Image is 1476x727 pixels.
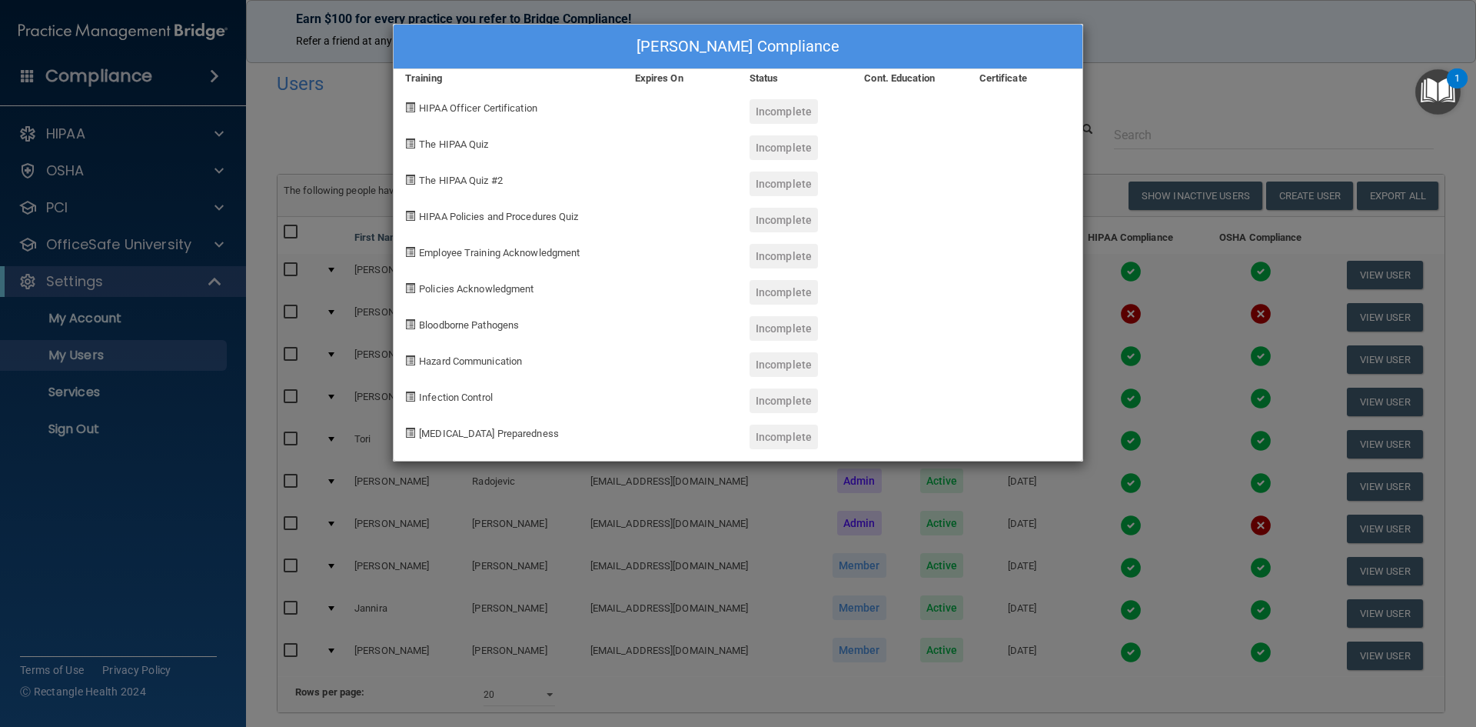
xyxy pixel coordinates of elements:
div: Certificate [968,69,1082,88]
div: Incomplete [750,99,818,124]
div: Incomplete [750,316,818,341]
button: Open Resource Center, 1 new notification [1415,69,1461,115]
div: Incomplete [750,425,818,449]
div: Incomplete [750,389,818,413]
span: The HIPAA Quiz #2 [419,175,503,186]
div: Incomplete [750,172,818,196]
div: [PERSON_NAME] Compliance [394,25,1082,69]
div: Incomplete [750,352,818,377]
span: Infection Control [419,392,493,403]
div: Cont. Education [853,69,967,88]
span: Employee Training Acknowledgment [419,247,580,258]
div: Incomplete [750,244,818,268]
div: Expires On [623,69,738,88]
span: Hazard Communication [419,355,522,367]
div: Incomplete [750,208,818,232]
span: Bloodborne Pathogens [419,319,519,331]
span: The HIPAA Quiz [419,138,488,150]
div: Incomplete [750,135,818,160]
div: Status [738,69,853,88]
span: HIPAA Policies and Procedures Quiz [419,211,578,222]
div: 1 [1454,78,1460,98]
span: Policies Acknowledgment [419,283,534,295]
div: Training [394,69,623,88]
span: [MEDICAL_DATA] Preparedness [419,428,559,439]
span: HIPAA Officer Certification [419,102,537,114]
div: Incomplete [750,280,818,305]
